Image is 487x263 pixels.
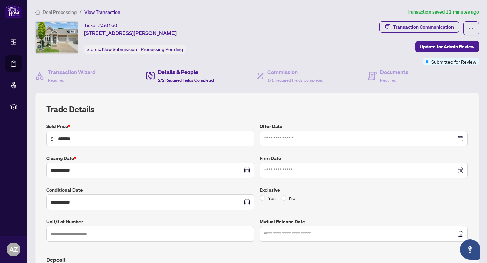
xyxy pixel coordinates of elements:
h4: Transaction Wizard [48,68,96,76]
span: No [286,194,298,202]
label: Sold Price [46,123,254,130]
label: Unit/Lot Number [46,218,254,225]
div: Ticket #: [84,21,117,29]
span: 2/2 Required Fields Completed [158,78,214,83]
img: logo [5,5,22,18]
button: Open asap [460,239,480,260]
span: Yes [265,194,278,202]
span: ellipsis [469,26,473,31]
h4: Documents [380,68,408,76]
img: IMG-X12305330_1.jpg [36,22,78,53]
span: 1/1 Required Fields Completed [267,78,323,83]
span: home [35,10,40,15]
span: Required [380,78,396,83]
label: Firm Date [260,154,468,162]
label: Offer Date [260,123,468,130]
div: Transaction Communication [393,22,454,32]
span: AZ [9,245,18,254]
article: Transaction saved 12 minutes ago [407,8,479,16]
button: Update for Admin Review [415,41,479,52]
span: New Submission - Processing Pending [102,46,183,52]
li: / [79,8,82,16]
button: Transaction Communication [379,21,459,33]
span: Submitted for Review [431,58,476,65]
span: View Transaction [84,9,120,15]
span: Required [48,78,64,83]
span: [STREET_ADDRESS][PERSON_NAME] [84,29,177,37]
div: Status: [84,45,186,54]
label: Closing Date [46,154,254,162]
span: $ [51,135,54,142]
label: Conditional Date [46,186,254,194]
label: Mutual Release Date [260,218,468,225]
span: 50160 [102,22,117,28]
label: Exclusive [260,186,468,194]
h4: Details & People [158,68,214,76]
h4: Commission [267,68,323,76]
h2: Trade Details [46,104,468,115]
span: Update for Admin Review [420,41,474,52]
span: Deal Processing [43,9,77,15]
